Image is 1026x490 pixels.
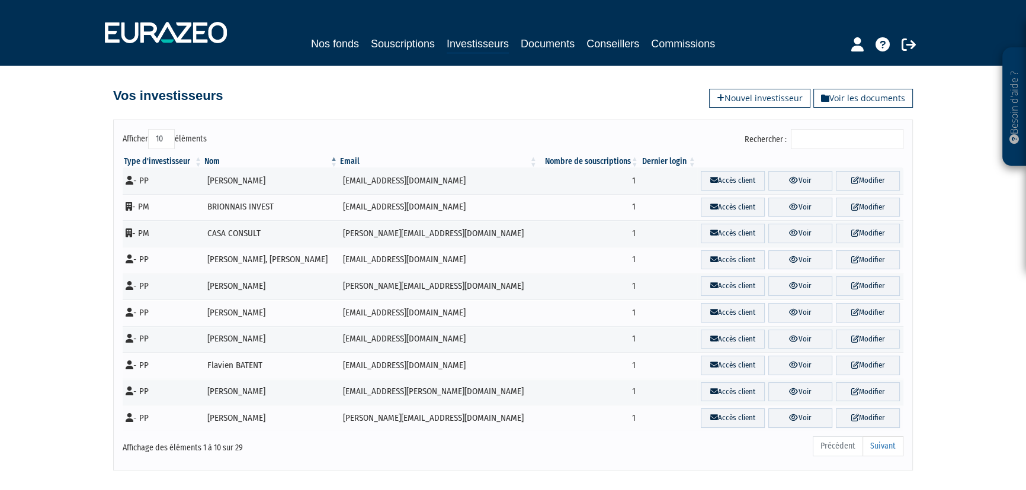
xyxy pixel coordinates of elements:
[538,273,640,299] td: 1
[123,273,203,299] td: - PP
[339,299,538,326] td: [EMAIL_ADDRESS][DOMAIN_NAME]
[836,408,900,428] a: Modifier
[203,326,339,353] td: [PERSON_NAME]
[836,330,900,349] a: Modifier
[123,326,203,353] td: - PP
[203,167,339,194] td: [PERSON_NAME]
[113,89,223,103] h4: Vos investisseurs
[148,129,175,149] select: Afficheréléments
[538,352,640,379] td: 1
[339,352,538,379] td: [EMAIL_ADDRESS][DOMAIN_NAME]
[123,299,203,326] td: - PP
[640,156,697,167] th: Dernier login : activer pour trier la colonne par ordre croissant
[701,198,765,217] a: Accès client
[123,167,203,194] td: - PP
[1008,54,1021,160] p: Besoin d'aide ?
[123,247,203,273] td: - PP
[709,89,810,108] a: Nouvel investisseur
[339,194,538,221] td: [EMAIL_ADDRESS][DOMAIN_NAME]
[339,167,538,194] td: [EMAIL_ADDRESS][DOMAIN_NAME]
[836,224,900,243] a: Modifier
[813,89,913,108] a: Voir les documents
[701,250,765,270] a: Accès client
[203,156,339,167] th: Nom : activer pour trier la colonne par ordre d&eacute;croissant
[123,220,203,247] td: - PM
[768,303,832,323] a: Voir
[521,36,575,52] a: Documents
[123,405,203,431] td: - PP
[863,436,903,456] a: Suivant
[586,36,639,52] a: Conseillers
[836,276,900,296] a: Modifier
[768,330,832,349] a: Voir
[701,408,765,428] a: Accès client
[339,156,538,167] th: Email : activer pour trier la colonne par ordre croissant
[538,326,640,353] td: 1
[123,352,203,379] td: - PP
[701,356,765,375] a: Accès client
[105,22,227,43] img: 1732889491-logotype_eurazeo_blanc_rvb.png
[203,247,339,273] td: [PERSON_NAME], [PERSON_NAME]
[339,247,538,273] td: [EMAIL_ADDRESS][DOMAIN_NAME]
[701,330,765,349] a: Accès client
[203,352,339,379] td: Flavien BATENT
[538,220,640,247] td: 1
[768,408,832,428] a: Voir
[836,382,900,402] a: Modifier
[768,356,832,375] a: Voir
[203,405,339,431] td: [PERSON_NAME]
[339,379,538,405] td: [EMAIL_ADDRESS][PERSON_NAME][DOMAIN_NAME]
[768,276,832,296] a: Voir
[701,276,765,296] a: Accès client
[371,36,435,52] a: Souscriptions
[538,156,640,167] th: Nombre de souscriptions : activer pour trier la colonne par ordre croissant
[791,129,903,149] input: Rechercher :
[836,171,900,191] a: Modifier
[701,171,765,191] a: Accès client
[538,167,640,194] td: 1
[701,382,765,402] a: Accès client
[123,379,203,405] td: - PP
[768,382,832,402] a: Voir
[339,220,538,247] td: [PERSON_NAME][EMAIL_ADDRESS][DOMAIN_NAME]
[836,356,900,375] a: Modifier
[339,405,538,431] td: [PERSON_NAME][EMAIL_ADDRESS][DOMAIN_NAME]
[339,273,538,299] td: [PERSON_NAME][EMAIL_ADDRESS][DOMAIN_NAME]
[538,379,640,405] td: 1
[836,303,900,323] a: Modifier
[701,224,765,243] a: Accès client
[768,250,832,270] a: Voir
[538,194,640,221] td: 1
[768,171,832,191] a: Voir
[203,299,339,326] td: [PERSON_NAME]
[768,198,832,217] a: Voir
[203,194,339,221] td: BRIONNAIS INVEST
[697,156,903,167] th: &nbsp;
[836,198,900,217] a: Modifier
[538,405,640,431] td: 1
[538,247,640,273] td: 1
[123,129,207,149] label: Afficher éléments
[123,194,203,221] td: - PM
[203,273,339,299] td: [PERSON_NAME]
[123,156,203,167] th: Type d'investisseur : activer pour trier la colonne par ordre croissant
[203,379,339,405] td: [PERSON_NAME]
[701,303,765,323] a: Accès client
[339,326,538,353] td: [EMAIL_ADDRESS][DOMAIN_NAME]
[836,250,900,270] a: Modifier
[311,36,359,52] a: Nos fonds
[203,220,339,247] td: CASA CONSULT
[123,435,438,454] div: Affichage des éléments 1 à 10 sur 29
[447,36,509,54] a: Investisseurs
[768,224,832,243] a: Voir
[651,36,715,52] a: Commissions
[745,129,903,149] label: Rechercher :
[538,299,640,326] td: 1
